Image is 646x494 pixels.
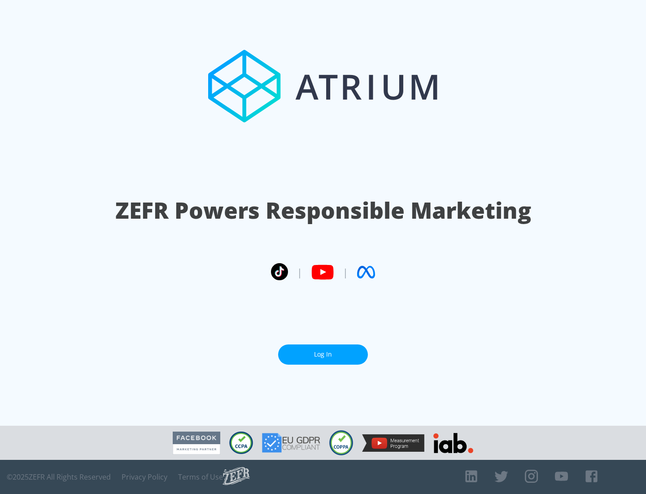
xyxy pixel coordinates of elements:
span: © 2025 ZEFR All Rights Reserved [7,472,111,481]
span: | [343,265,348,279]
img: IAB [433,433,473,453]
img: YouTube Measurement Program [362,434,424,452]
a: Privacy Policy [122,472,167,481]
img: Facebook Marketing Partner [173,432,220,454]
img: GDPR Compliant [262,433,320,453]
img: CCPA Compliant [229,432,253,454]
h1: ZEFR Powers Responsible Marketing [115,195,531,226]
a: Log In [278,344,368,365]
span: | [297,265,302,279]
img: COPPA Compliant [329,430,353,455]
a: Terms of Use [178,472,223,481]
